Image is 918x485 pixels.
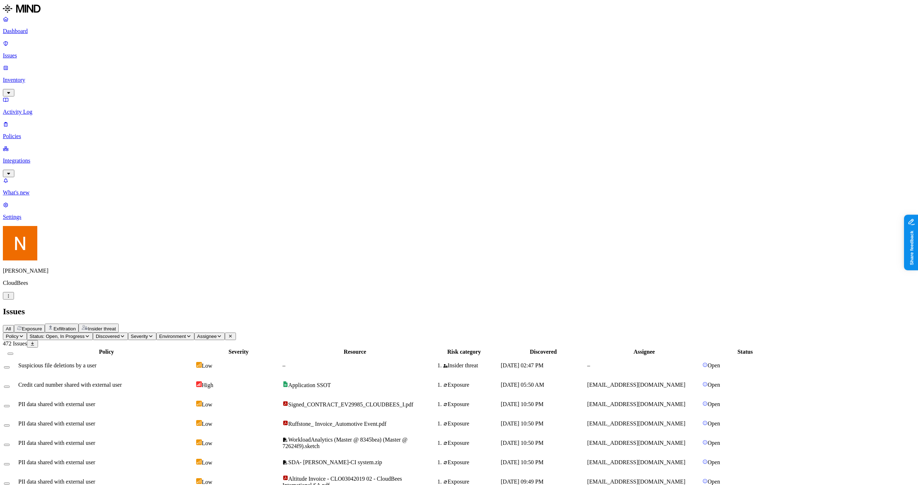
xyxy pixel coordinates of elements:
[202,421,212,427] span: Low
[18,440,95,446] span: PII data shared with external user
[196,362,202,368] img: severity-low.svg
[202,363,212,369] span: Low
[443,479,500,485] div: Exposure
[587,401,686,407] span: [EMAIL_ADDRESS][DOMAIN_NAME]
[708,401,720,407] span: Open
[587,459,686,465] span: [EMAIL_ADDRESS][DOMAIN_NAME]
[587,420,686,427] span: [EMAIL_ADDRESS][DOMAIN_NAME]
[3,214,915,220] p: Settings
[443,459,500,466] div: Exposure
[18,349,195,355] div: Policy
[708,440,720,446] span: Open
[702,362,708,367] img: status-open.svg
[30,334,85,339] span: Status: Open, In Progress
[202,460,212,466] span: Low
[443,401,500,408] div: Exposure
[288,459,382,465] span: SDA- [PERSON_NAME]-CI system.zip
[18,401,95,407] span: PII data shared with external user
[283,437,408,449] span: WorkloadAnalytics (Master @ 8345bea) (Master @ 72624f9).sketch
[18,382,122,388] span: Credit card number shared with external user
[702,349,787,355] div: Status
[4,405,10,407] button: Select row
[3,121,915,140] a: Policies
[587,479,686,485] span: [EMAIL_ADDRESS][DOMAIN_NAME]
[3,109,915,115] p: Activity Log
[283,381,288,387] img: google-sheets.svg
[3,28,915,34] p: Dashboard
[501,420,544,427] span: [DATE] 10:50 PM
[3,96,915,115] a: Activity Log
[202,440,212,446] span: Low
[283,349,427,355] div: Resource
[283,420,288,426] img: adobe-pdf.svg
[501,362,544,368] span: [DATE] 02:47 PM
[4,444,10,446] button: Select row
[429,349,500,355] div: Risk category
[3,52,915,59] p: Issues
[18,459,95,465] span: PII data shared with external user
[3,280,915,286] p: CloudBees
[6,326,11,331] span: All
[3,177,915,196] a: What's new
[196,459,202,465] img: severity-low.svg
[283,401,288,406] img: adobe-pdf.svg
[3,133,915,140] p: Policies
[702,382,708,387] img: status-open.svg
[4,366,10,368] button: Select row
[88,326,116,331] span: Insider threat
[53,326,76,331] span: Exfiltration
[288,421,387,427] span: Ruffstone_ Invoice_Automotive Event.pdf
[159,334,186,339] span: Environment
[196,381,202,387] img: severity-high.svg
[6,334,19,339] span: Policy
[501,382,544,388] span: [DATE] 05:50 AM
[3,202,915,220] a: Settings
[708,362,720,368] span: Open
[443,440,500,446] div: Exposure
[283,475,288,481] img: adobe-pdf.svg
[501,349,586,355] div: Discovered
[196,349,281,355] div: Severity
[587,362,590,368] span: –
[708,479,720,485] span: Open
[3,157,915,164] p: Integrations
[196,401,202,406] img: severity-low.svg
[501,459,544,465] span: [DATE] 10:50 PM
[3,307,915,316] h2: Issues
[3,340,27,347] span: 472 Issues
[18,362,96,368] span: Suspicious file deletions by a user
[196,439,202,445] img: severity-low.svg
[4,482,10,485] button: Select row
[501,479,544,485] span: [DATE] 09:49 PM
[131,334,148,339] span: Severity
[202,382,213,388] span: High
[8,353,13,355] button: Select all
[3,77,915,83] p: Inventory
[587,349,701,355] div: Assignee
[4,424,10,427] button: Select row
[702,440,708,445] img: status-open.svg
[3,40,915,59] a: Issues
[196,478,202,484] img: severity-low.svg
[587,382,686,388] span: [EMAIL_ADDRESS][DOMAIN_NAME]
[443,362,500,369] div: Insider threat
[443,382,500,388] div: Exposure
[3,65,915,95] a: Inventory
[22,326,42,331] span: Exposure
[3,3,41,14] img: MIND
[3,16,915,34] a: Dashboard
[202,479,212,485] span: Low
[288,382,331,388] span: Application SSOT
[708,420,720,427] span: Open
[702,459,708,464] img: status-open.svg
[96,334,120,339] span: Discovered
[18,479,95,485] span: PII data shared with external user
[3,145,915,176] a: Integrations
[3,189,915,196] p: What's new
[283,362,285,368] span: –
[202,401,212,408] span: Low
[196,420,202,426] img: severity-low.svg
[4,386,10,388] button: Select row
[702,479,708,484] img: status-open.svg
[4,463,10,465] button: Select row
